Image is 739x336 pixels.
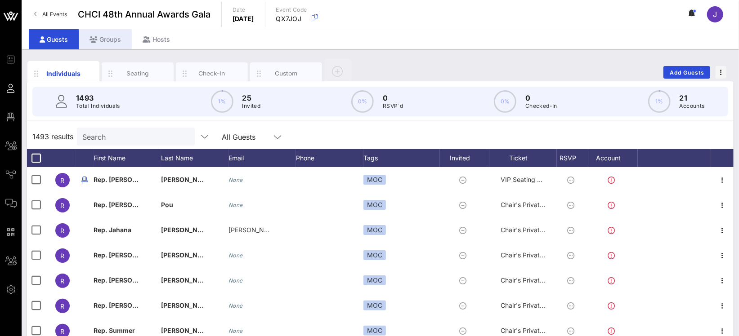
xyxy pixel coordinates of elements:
[228,177,243,183] i: None
[707,6,723,22] div: J
[61,177,65,184] span: R
[132,29,181,49] div: Hosts
[76,93,120,103] p: 1493
[228,149,296,167] div: Email
[61,202,65,209] span: R
[94,276,162,284] span: Rep. [PERSON_NAME]
[363,301,386,310] div: MOC
[32,131,73,142] span: 1493 results
[94,201,162,208] span: Rep. [PERSON_NAME]
[669,69,705,76] span: Add Guests
[228,202,243,208] i: None
[94,327,135,334] span: Rep. Summer
[161,301,214,309] span: [PERSON_NAME]
[525,93,557,103] p: 0
[266,69,306,78] div: Custom
[501,251,575,259] span: Chair's Private Reception
[44,69,84,78] div: Individuals
[383,93,403,103] p: 0
[501,276,575,284] span: Chair's Private Reception
[61,302,65,310] span: R
[161,327,214,334] span: [PERSON_NAME]
[276,5,307,14] p: Event Code
[501,226,575,234] span: Chair's Private Reception
[161,226,214,234] span: [PERSON_NAME]
[161,176,214,183] span: [PERSON_NAME]
[94,149,161,167] div: First Name
[118,69,158,78] div: Seating
[525,102,557,111] p: Checked-In
[29,29,79,49] div: Guests
[228,302,243,309] i: None
[161,149,228,167] div: Last Name
[228,252,243,259] i: None
[242,102,261,111] p: Invited
[363,250,386,260] div: MOC
[228,277,243,284] i: None
[161,251,214,259] span: [PERSON_NAME]
[680,102,705,111] p: Accounts
[501,327,575,334] span: Chair's Private Reception
[161,201,173,208] span: Pou
[61,252,65,260] span: R
[94,301,162,309] span: Rep. [PERSON_NAME]
[363,149,440,167] div: Tags
[76,102,120,111] p: Total Individuals
[192,69,232,78] div: Check-In
[94,176,162,183] span: Rep. [PERSON_NAME]
[588,149,638,167] div: Account
[501,176,617,183] span: VIP Seating & Chair's Private Reception
[79,29,132,49] div: Groups
[713,10,717,19] span: J
[94,226,131,234] span: Rep. Jahana
[363,326,386,336] div: MOC
[363,200,386,210] div: MOC
[29,7,72,22] a: All Events
[501,201,575,208] span: Chair's Private Reception
[228,327,243,334] i: None
[276,14,307,23] p: QX7JOJ
[61,277,65,285] span: R
[440,149,489,167] div: Invited
[161,276,269,284] span: [PERSON_NAME] [PERSON_NAME]
[663,66,710,79] button: Add Guests
[363,175,386,185] div: MOC
[94,251,162,259] span: Rep. [PERSON_NAME]
[296,149,363,167] div: Phone
[242,93,261,103] p: 25
[383,102,403,111] p: RSVP`d
[557,149,588,167] div: RSVP
[680,93,705,103] p: 21
[228,226,389,234] span: [PERSON_NAME][EMAIL_ADDRESS][DOMAIN_NAME]
[222,133,255,141] div: All Guests
[501,301,575,309] span: Chair's Private Reception
[363,225,386,235] div: MOC
[42,11,67,18] span: All Events
[363,275,386,285] div: MOC
[216,128,288,146] div: All Guests
[61,227,65,234] span: R
[61,327,65,335] span: R
[233,5,254,14] p: Date
[233,14,254,23] p: [DATE]
[489,149,557,167] div: Ticket
[78,8,211,21] span: CHCI 48th Annual Awards Gala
